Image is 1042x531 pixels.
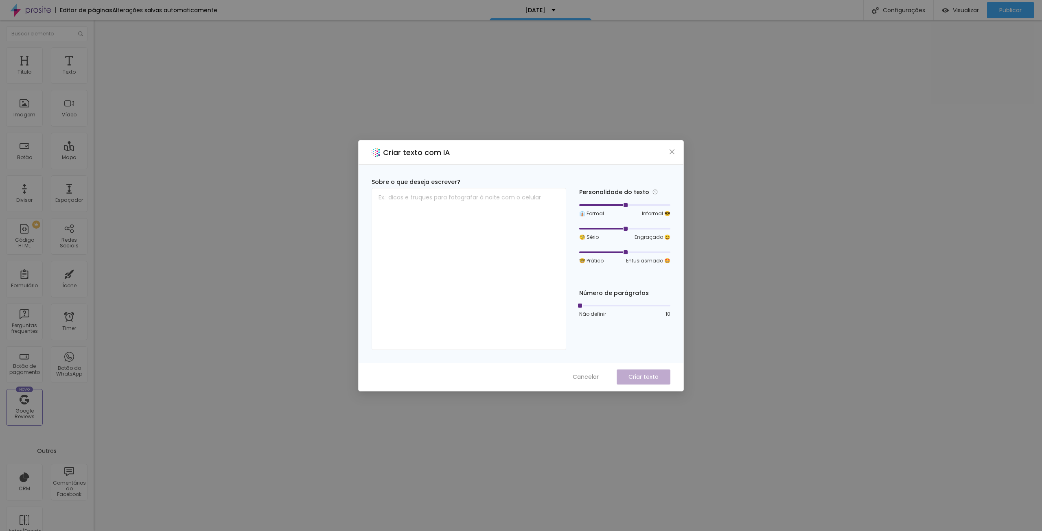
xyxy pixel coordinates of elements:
[987,2,1034,18] button: Publicar
[999,7,1022,13] span: Publicar
[565,369,607,385] button: Cancelar
[579,289,670,297] div: Número de parágrafos
[11,283,38,288] div: Formulário
[16,197,33,203] div: Divisor
[942,7,949,14] img: view-1.svg
[579,257,604,264] span: 🤓 Prático
[6,26,88,41] input: Buscar elemento
[8,323,40,334] div: Perguntas frequentes
[62,155,77,160] div: Mapa
[579,188,670,197] div: Personalidade do texto
[17,155,32,160] div: Botão
[55,7,112,13] div: Editor de páginas
[112,7,217,13] div: Alterações salvas automaticamente
[668,147,676,156] button: Close
[372,178,566,186] div: Sobre o que deseja escrever?
[13,112,35,118] div: Imagem
[94,20,1042,531] iframe: Editor
[579,310,606,318] span: Não definir
[669,149,675,155] span: close
[53,365,85,377] div: Botão do WhatsApp
[635,234,670,241] span: Engraçado 😄
[573,373,599,381] span: Cancelar
[78,31,83,36] img: Icone
[665,310,670,318] span: 10
[8,408,40,420] div: Google Reviews
[53,480,85,498] div: Comentários do Facebook
[626,257,670,264] span: Entusiasmado 🤩
[579,210,604,217] span: 👔 Formal
[642,210,670,217] span: Informal 😎
[19,486,30,492] div: CRM
[579,234,599,241] span: 🧐 Sério
[8,237,40,249] div: Código HTML
[8,363,40,375] div: Botão de pagamento
[62,283,77,288] div: Ícone
[383,147,450,158] h2: Criar texto com IA
[62,326,76,331] div: Timer
[872,7,879,14] img: Icone
[617,369,670,385] button: Criar texto
[525,7,545,13] p: [DATE]
[953,7,979,13] span: Visualizar
[18,69,31,75] div: Título
[934,2,987,18] button: Visualizar
[63,69,76,75] div: Texto
[62,112,77,118] div: Vídeo
[53,237,85,249] div: Redes Sociais
[55,197,83,203] div: Espaçador
[16,387,33,392] div: Novo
